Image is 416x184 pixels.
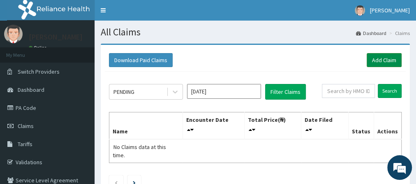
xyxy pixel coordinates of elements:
[18,122,34,130] span: Claims
[348,112,374,140] th: Status
[370,7,410,14] span: [PERSON_NAME]
[109,112,183,140] th: Name
[356,30,386,37] a: Dashboard
[113,143,166,159] span: No Claims data at this time.
[4,25,23,43] img: User Image
[101,27,410,37] h1: All Claims
[265,84,306,100] button: Filter Claims
[244,112,301,140] th: Total Price(₦)
[387,30,410,37] li: Claims
[29,45,49,51] a: Online
[322,84,375,98] input: Search by HMO ID
[187,84,261,99] input: Select Month and Year
[18,86,44,93] span: Dashboard
[29,33,83,41] p: [PERSON_NAME]
[135,4,155,24] div: Minimize live chat window
[113,88,134,96] div: PENDING
[109,53,173,67] button: Download Paid Claims
[183,112,244,140] th: Encounter Date
[4,108,157,137] textarea: Type your message and hit 'Enter'
[367,53,402,67] a: Add Claim
[48,45,113,128] span: We're online!
[43,46,138,57] div: Chat with us now
[15,41,33,62] img: d_794563401_company_1708531726252_794563401
[355,5,365,16] img: User Image
[378,84,402,98] input: Search
[18,140,32,148] span: Tariffs
[18,68,60,75] span: Switch Providers
[301,112,349,140] th: Date Filed
[374,112,401,140] th: Actions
